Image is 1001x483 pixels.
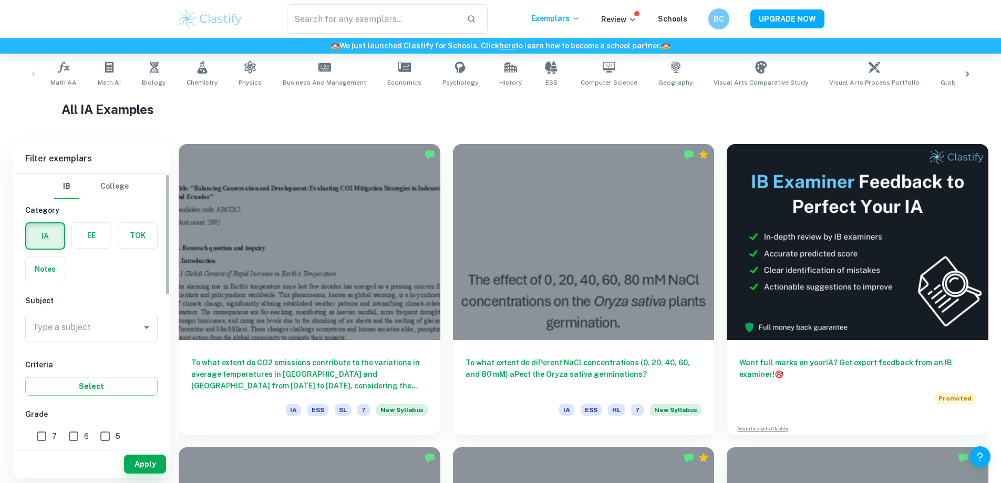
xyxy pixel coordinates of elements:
[531,13,580,24] p: Exemplars
[727,144,988,435] a: Want full marks on yourIA? Get expert feedback from an IB examiner!PromotedAdvertise with Clastify
[286,404,301,416] span: IA
[72,223,111,248] button: EE
[969,446,990,467] button: Help and Feedback
[335,404,351,416] span: SL
[941,78,986,87] span: Global Politics
[98,78,121,87] span: Math AI
[727,144,988,340] img: Thumbnail
[698,453,709,463] div: Premium
[357,404,370,416] span: 7
[100,174,129,199] button: College
[25,359,158,371] h6: Criteria
[739,357,976,380] h6: Want full marks on your IA ? Get expert feedback from an IB examiner!
[142,78,166,87] span: Biology
[307,404,328,416] span: ESS
[662,42,670,50] span: 🏫
[2,40,999,52] h6: We just launched Clastify for Schools. Click to learn how to become a school partner.
[61,100,940,119] h1: All IA Examples
[545,78,558,87] span: ESS
[425,149,435,160] img: Marked
[714,78,808,87] span: Visual Arts Comparative Study
[191,357,428,392] h6: To what extent do CO2 emissions contribute to the variations in average temperatures in [GEOGRAPH...
[658,78,693,87] span: Geography
[650,404,701,422] div: Starting from the May 2026 session, the ESS IA requirements have changed. We created this exempla...
[453,144,715,435] a: To what extent do diPerent NaCl concentrations (0, 20, 40, 60, and 80 mM) aPect the Oryza sativa ...
[283,78,366,87] span: Business and Management
[934,393,976,404] span: Promoted
[658,15,687,23] a: Schools
[684,453,694,463] img: Marked
[376,404,428,416] span: New Syllabus
[187,78,218,87] span: Chemistry
[287,4,459,34] input: Search for any exemplars...
[25,204,158,216] h6: Category
[13,144,170,173] h6: Filter exemplars
[118,223,157,248] button: TOK
[442,78,478,87] span: Psychology
[25,377,158,396] button: Select
[54,174,129,199] div: Filter type choice
[239,78,262,87] span: Physics
[387,78,421,87] span: Economics
[684,149,694,160] img: Marked
[581,78,637,87] span: Computer Science
[713,13,725,25] h6: BC
[52,430,57,442] span: 7
[376,404,428,422] div: Starting from the May 2026 session, the ESS IA requirements have changed. We created this exempla...
[124,455,166,474] button: Apply
[608,404,625,416] span: HL
[54,174,79,199] button: IB
[177,8,244,29] img: Clastify logo
[958,453,968,463] img: Marked
[179,144,440,435] a: To what extent do CO2 emissions contribute to the variations in average temperatures in [GEOGRAPH...
[331,42,339,50] span: 🏫
[750,9,824,28] button: UPGRADE NOW
[50,78,77,87] span: Math AA
[25,295,158,306] h6: Subject
[631,404,644,416] span: 7
[708,8,729,29] button: BC
[26,256,65,282] button: Notes
[559,404,574,416] span: IA
[116,430,120,442] span: 5
[26,223,64,249] button: IA
[650,404,701,416] span: New Syllabus
[698,149,709,160] div: Premium
[775,370,783,378] span: 🎯
[84,430,89,442] span: 6
[139,320,154,335] button: Open
[581,404,602,416] span: ESS
[601,14,637,25] p: Review
[499,78,522,87] span: History
[829,78,920,87] span: Visual Arts Process Portfolio
[737,425,788,433] a: Advertise with Clastify
[25,408,158,420] h6: Grade
[425,453,435,463] img: Marked
[466,357,702,392] h6: To what extent do diPerent NaCl concentrations (0, 20, 40, 60, and 80 mM) aPect the Oryza sativa ...
[499,42,515,50] a: here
